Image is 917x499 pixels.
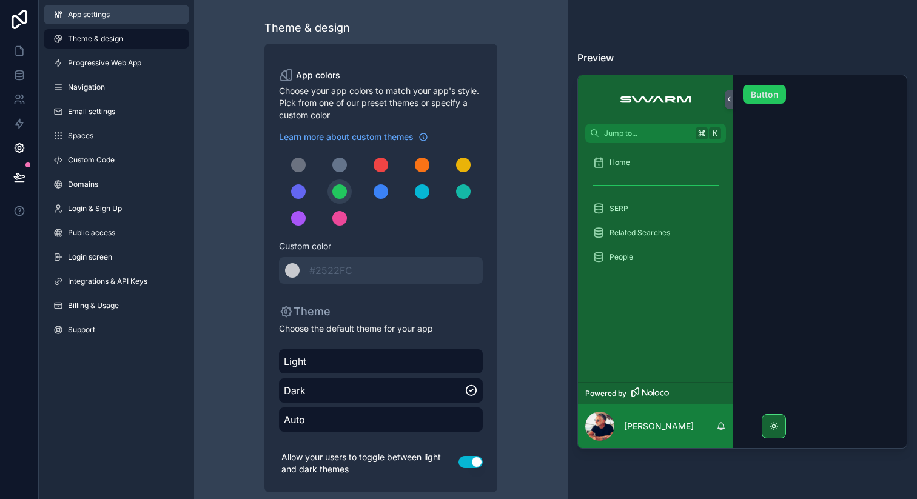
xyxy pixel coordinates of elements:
p: [PERSON_NAME] [624,420,694,432]
div: scrollable content [578,143,733,382]
span: App settings [68,10,110,19]
a: Theme & design [44,29,189,49]
span: Custom color [279,240,473,252]
button: Jump to...K [585,124,726,143]
span: Choose the default theme for your app [279,323,483,335]
span: Light [284,354,478,369]
span: Custom Code [68,155,115,165]
h3: Preview [577,50,907,65]
a: Domains [44,175,189,194]
span: Related Searches [610,228,670,238]
button: Button [743,85,786,104]
a: Integrations & API Keys [44,272,189,291]
span: Theme & design [68,34,123,44]
span: Billing & Usage [68,301,119,310]
a: Support [44,320,189,340]
span: Home [610,158,630,167]
span: Integrations & API Keys [68,276,147,286]
a: Login & Sign Up [44,199,189,218]
span: Public access [68,228,115,238]
a: SERP [585,198,726,219]
a: Login screen [44,247,189,267]
span: Learn more about custom themes [279,131,414,143]
p: Theme [279,303,331,320]
span: Dark [284,383,465,398]
span: K [710,129,720,138]
a: People [585,246,726,268]
span: SERP [610,204,628,213]
div: Theme & design [264,19,350,36]
a: Email settings [44,102,189,121]
a: Progressive Web App [44,53,189,73]
span: Support [68,325,95,335]
a: Spaces [44,126,189,146]
a: Custom Code [44,150,189,170]
span: App colors [296,69,340,81]
span: Auto [284,412,478,427]
span: Login & Sign Up [68,204,122,213]
a: Learn more about custom themes [279,131,428,143]
span: Jump to... [604,129,691,138]
span: Choose your app colors to match your app's style. Pick from one of our preset themes or specify a... [279,85,483,121]
span: #2522FC [309,264,352,276]
a: App settings [44,5,189,24]
span: Navigation [68,82,105,92]
a: Navigation [44,78,189,97]
span: People [610,252,633,262]
a: Billing & Usage [44,296,189,315]
span: Powered by [585,389,626,398]
span: Spaces [68,131,93,141]
span: Email settings [68,107,115,116]
span: Progressive Web App [68,58,141,68]
a: Related Searches [585,222,726,244]
a: Home [585,152,726,173]
a: Powered by [578,382,733,404]
p: Allow your users to toggle between light and dark themes [279,449,458,478]
a: Public access [44,223,189,243]
span: Login screen [68,252,112,262]
img: App logo [614,90,697,109]
span: Domains [68,179,98,189]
